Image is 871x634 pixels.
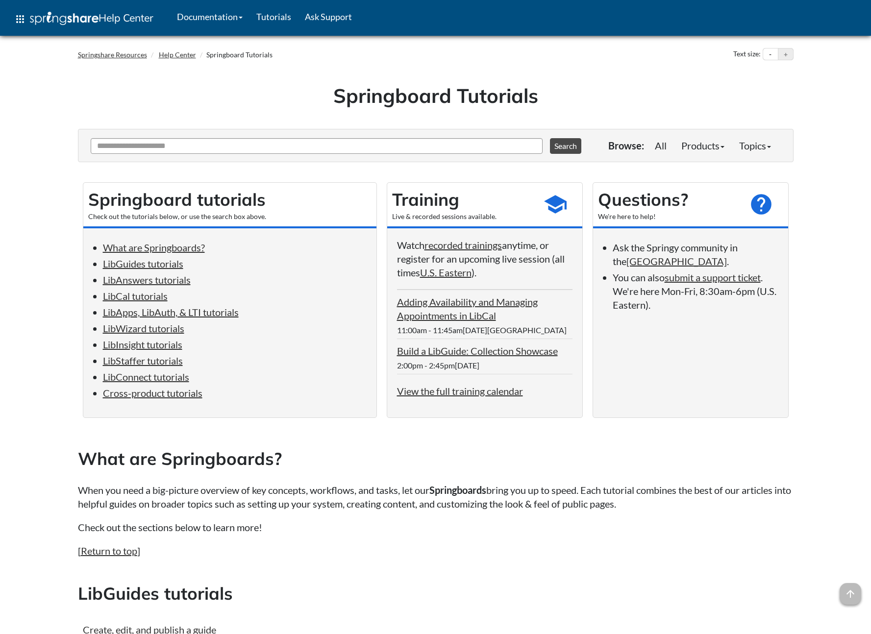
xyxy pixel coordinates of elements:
h2: What are Springboards? [78,447,794,471]
a: LibGuides tutorials [103,258,183,269]
a: LibStaffer tutorials [103,355,183,366]
div: Text size: [731,48,763,61]
a: LibInsight tutorials [103,339,182,350]
a: [GEOGRAPHIC_DATA] [626,255,727,267]
a: Return to top [81,545,137,557]
p: Browse: [608,139,644,152]
a: apps Help Center [7,4,160,34]
span: 11:00am - 11:45am[DATE][GEOGRAPHIC_DATA] [397,325,567,335]
a: arrow_upward [840,584,861,596]
h2: Questions? [598,188,739,212]
a: LibCal tutorials [103,290,168,302]
h1: Springboard Tutorials [85,82,786,109]
a: Tutorials [249,4,298,29]
span: 2:00pm - 2:45pm[DATE] [397,361,479,370]
h2: LibGuides tutorials [78,582,794,606]
a: U.S. Eastern [420,267,472,278]
li: You can also . We're here Mon-Fri, 8:30am-6pm (U.S. Eastern). [613,270,778,312]
a: LibConnect tutorials [103,371,189,383]
a: Help Center [159,50,196,59]
div: We're here to help! [598,212,739,221]
a: LibWizard tutorials [103,322,184,334]
div: Check out the tutorials below, or use the search box above. [88,212,372,221]
div: Live & recorded sessions available. [392,212,533,221]
p: Watch anytime, or register for an upcoming live session (all times ). [397,238,572,279]
h2: Training [392,188,533,212]
p: [ ] [78,544,794,558]
a: LibApps, LibAuth, & LTI tutorials [103,306,239,318]
a: recorded trainings [424,239,502,251]
p: When you need a big-picture overview of key concepts, workflows, and tasks, let our bring you up ... [78,483,794,511]
a: Cross-product tutorials [103,387,202,399]
span: apps [14,13,26,25]
span: arrow_upward [840,583,861,605]
a: Adding Availability and Managing Appointments in LibCal [397,296,538,321]
span: help [749,192,773,217]
li: Springboard Tutorials [198,50,273,60]
span: school [543,192,568,217]
a: Build a LibGuide: Collection Showcase [397,345,558,357]
a: submit a support ticket [665,271,761,283]
span: Help Center [99,11,153,24]
button: Increase text size [778,49,793,60]
strong: Springboards [429,484,486,496]
li: Ask the Springy community in the . [613,241,778,268]
a: LibAnswers tutorials [103,274,191,286]
img: Springshare [30,12,99,25]
a: Topics [732,136,778,155]
h2: Springboard tutorials [88,188,372,212]
a: Springshare Resources [78,50,147,59]
a: All [647,136,674,155]
a: Products [674,136,732,155]
a: View the full training calendar [397,385,523,397]
a: What are Springboards? [103,242,205,253]
p: Check out the sections below to learn more! [78,520,794,534]
a: Documentation [170,4,249,29]
a: Ask Support [298,4,359,29]
button: Decrease text size [763,49,778,60]
button: Search [550,138,581,154]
